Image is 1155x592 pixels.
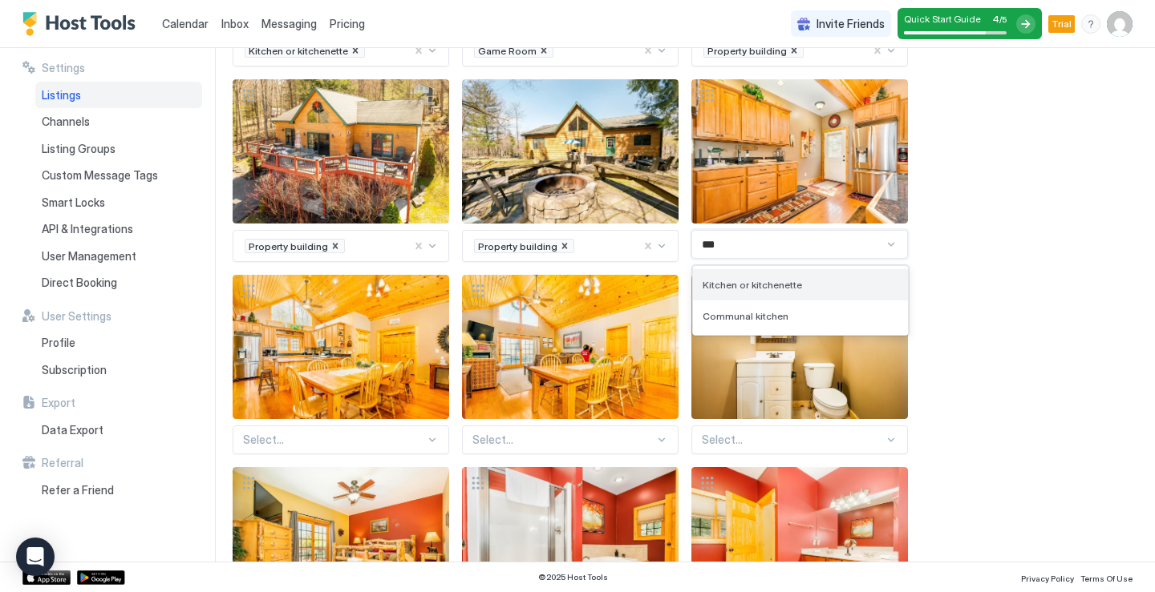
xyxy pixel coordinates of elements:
div: User profile [1107,11,1133,37]
span: Kitchen or kitchenette [249,45,348,57]
a: Messaging [261,15,317,32]
span: Channels [42,115,90,129]
span: Messaging [261,17,317,30]
div: View image [691,275,908,419]
span: Game Room [478,45,537,57]
div: View image [462,275,679,419]
span: Data Export [42,423,103,437]
span: © 2025 Host Tools [538,572,608,582]
span: 4 [992,13,999,25]
span: Custom Message Tags [42,168,158,183]
span: Calendar [162,17,209,30]
span: Direct Booking [42,276,117,290]
span: Communal kitchen [703,310,788,322]
a: Data Export [35,417,202,444]
a: Subscription [35,356,202,384]
a: Profile [35,329,202,356]
span: Profile [42,336,75,350]
a: API & Integrations [35,215,202,243]
span: Export [42,396,75,410]
div: Open Intercom Messenger [16,538,55,576]
div: Remove Kitchen or kitchenette [350,44,361,57]
a: Refer a Friend [35,477,202,504]
a: Channels [35,108,202,135]
a: Google Play Store [77,570,125,585]
span: Kitchen or kitchenette [703,279,802,291]
a: Host Tools Logo [22,12,143,36]
span: Inbox [221,17,249,30]
span: / 5 [999,14,1007,25]
span: Pricing [330,17,365,31]
span: Quick Start Guide [904,13,981,25]
span: Settings [42,61,85,75]
a: User Management [35,243,202,270]
span: Trial [1052,17,1072,31]
span: Privacy Policy [1021,574,1074,583]
div: menu [1081,14,1100,34]
div: Remove Property building [788,44,800,57]
a: Custom Message Tags [35,162,202,189]
span: User Settings [42,309,111,324]
a: Smart Locks [35,189,202,216]
span: Property building [249,240,328,252]
a: Direct Booking [35,269,202,296]
span: User Management [42,249,136,264]
span: Invite Friends [817,17,885,31]
div: Remove Game Room [538,44,549,57]
a: Calendar [162,15,209,32]
span: Listing Groups [42,142,115,156]
span: API & Integrations [42,222,133,236]
div: View image [233,79,449,224]
span: Property building [478,240,557,252]
a: App Store [22,570,71,585]
a: Privacy Policy [1021,569,1074,586]
span: Referral [42,456,83,470]
span: Refer a Friend [42,483,114,497]
div: View image [233,275,449,419]
div: View image [462,79,679,224]
div: Remove Property building [330,240,341,252]
span: Property building [707,45,787,57]
span: Subscription [42,363,107,377]
a: Inbox [221,15,249,32]
span: Terms Of Use [1080,574,1133,583]
a: Listings [35,82,202,109]
a: Listing Groups [35,135,202,163]
a: Terms Of Use [1080,569,1133,586]
span: Smart Locks [42,195,105,210]
div: View image [691,79,908,224]
span: Listings [42,88,81,103]
div: Remove Property building [559,240,570,252]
